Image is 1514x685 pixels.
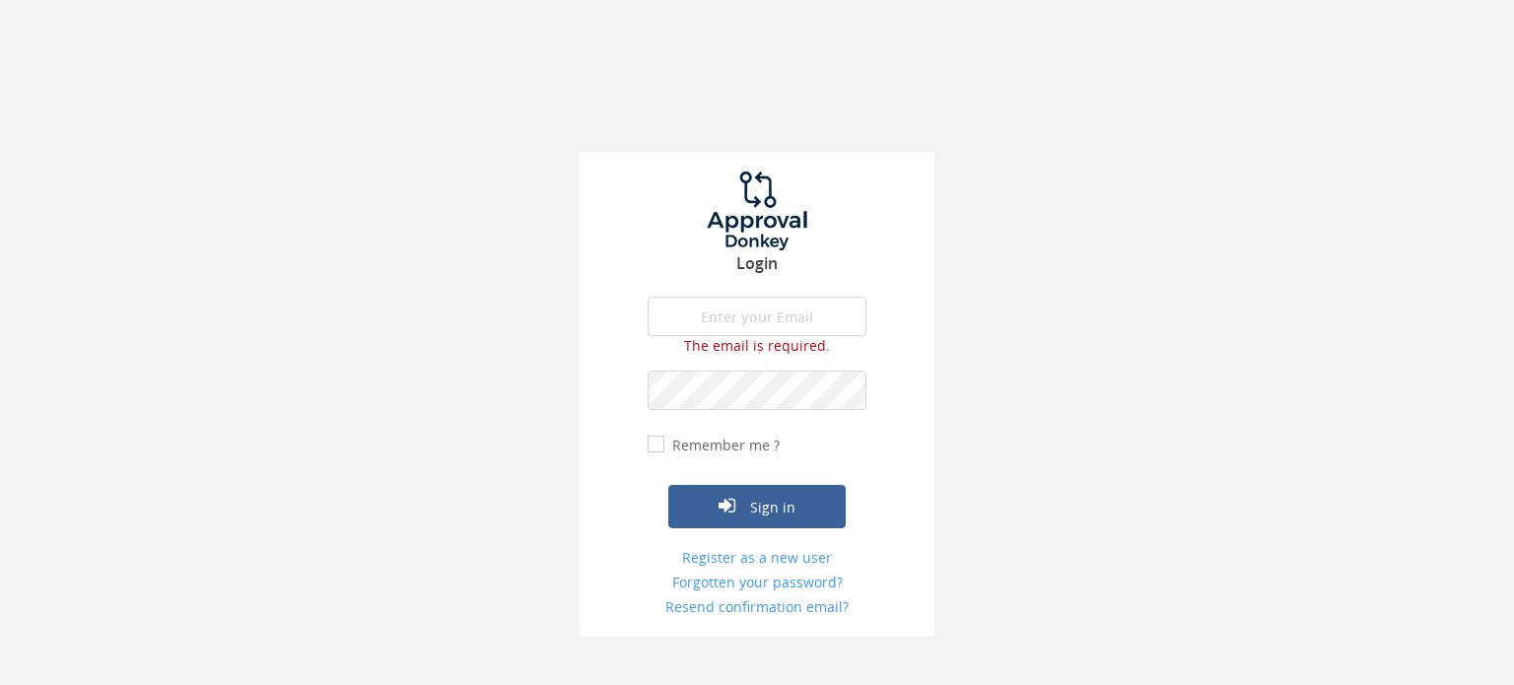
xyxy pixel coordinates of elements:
[580,255,934,273] h3: Login
[648,597,866,617] a: Resend confirmation email?
[648,548,866,568] a: Register as a new user
[668,485,846,528] button: Sign in
[684,336,830,355] span: The email is required.
[648,573,866,592] a: Forgotten your password?
[648,297,866,336] input: Enter your Email
[683,171,831,250] img: logo.png
[667,436,780,455] label: Remember me ?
